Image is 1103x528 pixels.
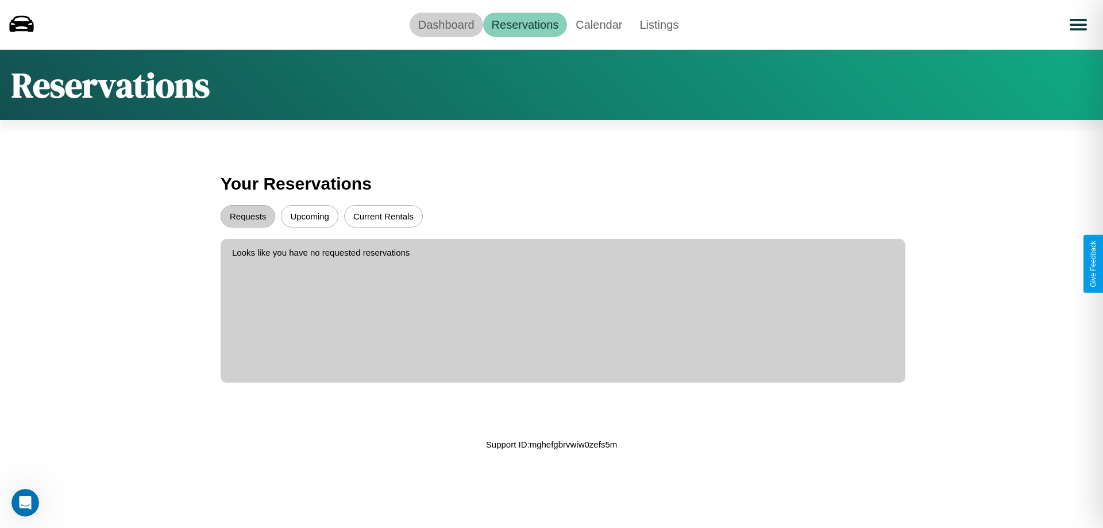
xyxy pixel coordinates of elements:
[221,168,882,199] h3: Your Reservations
[1062,9,1094,41] button: Open menu
[631,13,687,37] a: Listings
[1089,241,1097,287] div: Give Feedback
[486,437,617,452] p: Support ID: mghefgbrvwiw0zefs5m
[410,13,483,37] a: Dashboard
[232,245,894,260] p: Looks like you have no requested reservations
[11,61,210,109] h1: Reservations
[11,489,39,517] iframe: Intercom live chat
[281,205,338,228] button: Upcoming
[344,205,423,228] button: Current Rentals
[567,13,631,37] a: Calendar
[221,205,275,228] button: Requests
[483,13,568,37] a: Reservations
